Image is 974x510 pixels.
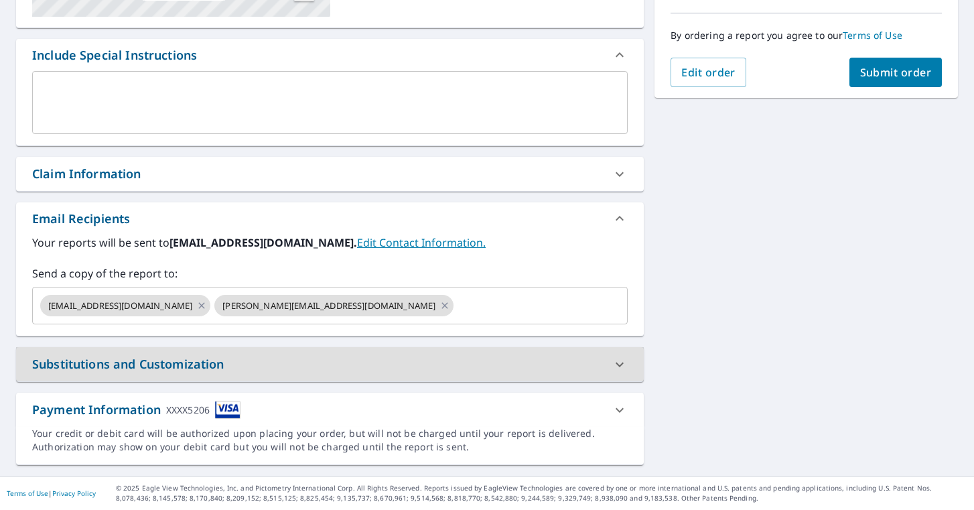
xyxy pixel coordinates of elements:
div: Include Special Instructions [32,46,197,64]
div: [PERSON_NAME][EMAIL_ADDRESS][DOMAIN_NAME] [214,295,454,316]
div: [EMAIL_ADDRESS][DOMAIN_NAME] [40,295,210,316]
label: Send a copy of the report to: [32,265,628,281]
div: Claim Information [16,157,644,191]
p: | [7,489,96,497]
span: [PERSON_NAME][EMAIL_ADDRESS][DOMAIN_NAME] [214,300,443,312]
div: Substitutions and Customization [32,355,224,373]
label: Your reports will be sent to [32,235,628,251]
span: Submit order [860,65,932,80]
div: Payment InformationXXXX5206cardImage [16,393,644,427]
img: cardImage [215,401,240,419]
p: By ordering a report you agree to our [671,29,942,42]
button: Submit order [849,58,943,87]
span: Edit order [681,65,736,80]
a: EditContactInfo [357,235,486,250]
div: Include Special Instructions [16,39,644,71]
b: [EMAIL_ADDRESS][DOMAIN_NAME]. [169,235,357,250]
span: [EMAIL_ADDRESS][DOMAIN_NAME] [40,300,200,312]
a: Terms of Use [843,29,902,42]
div: Substitutions and Customization [16,347,644,381]
div: Email Recipients [32,210,130,228]
div: Claim Information [32,165,141,183]
a: Terms of Use [7,489,48,498]
a: Privacy Policy [52,489,96,498]
div: Your credit or debit card will be authorized upon placing your order, but will not be charged unt... [32,427,628,454]
button: Edit order [671,58,746,87]
p: © 2025 Eagle View Technologies, Inc. and Pictometry International Corp. All Rights Reserved. Repo... [116,483,967,503]
div: Payment Information [32,401,240,419]
div: XXXX5206 [166,401,210,419]
div: Email Recipients [16,202,644,235]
